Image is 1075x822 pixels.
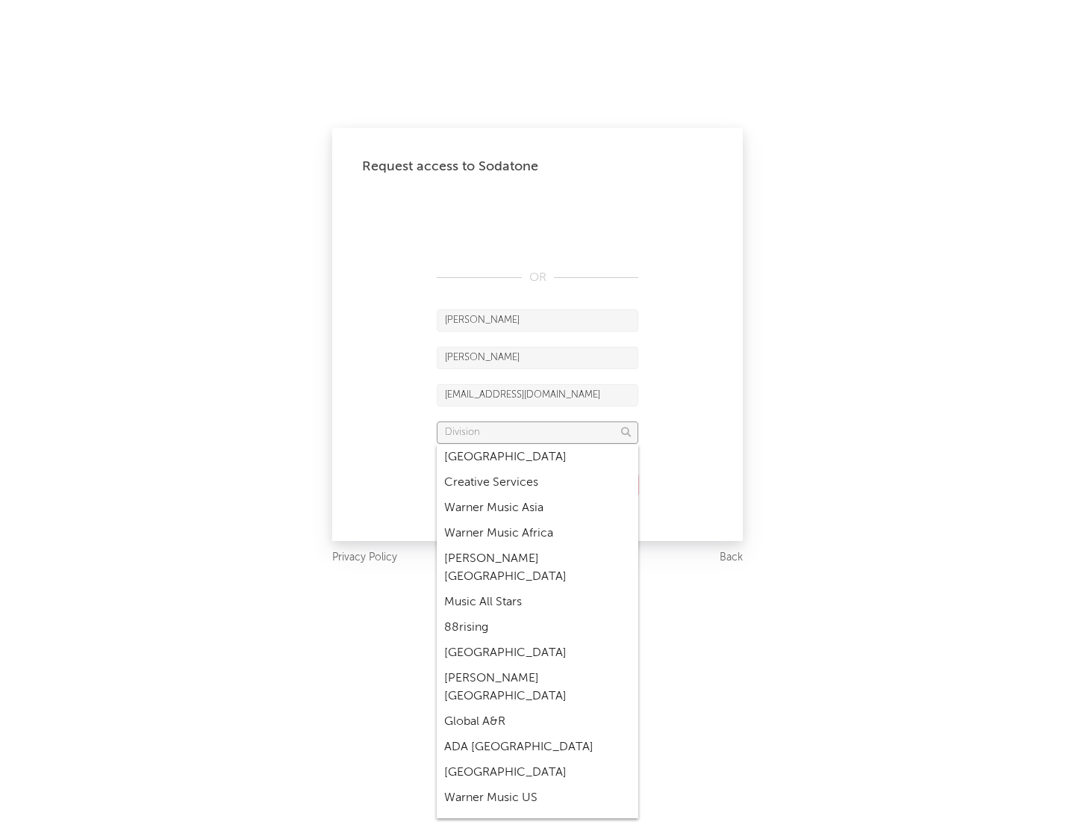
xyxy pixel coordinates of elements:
[437,640,638,666] div: [GEOGRAPHIC_DATA]
[437,590,638,615] div: Music All Stars
[437,546,638,590] div: [PERSON_NAME] [GEOGRAPHIC_DATA]
[437,495,638,521] div: Warner Music Asia
[437,445,638,470] div: [GEOGRAPHIC_DATA]
[332,548,397,567] a: Privacy Policy
[437,785,638,811] div: Warner Music US
[437,470,638,495] div: Creative Services
[437,309,638,332] input: First Name
[362,158,713,176] div: Request access to Sodatone
[720,548,743,567] a: Back
[437,735,638,760] div: ADA [GEOGRAPHIC_DATA]
[437,347,638,369] input: Last Name
[437,269,638,287] div: OR
[437,615,638,640] div: 88rising
[437,384,638,407] input: Email
[437,421,638,444] input: Division
[437,521,638,546] div: Warner Music Africa
[437,760,638,785] div: [GEOGRAPHIC_DATA]
[437,666,638,709] div: [PERSON_NAME] [GEOGRAPHIC_DATA]
[437,709,638,735] div: Global A&R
